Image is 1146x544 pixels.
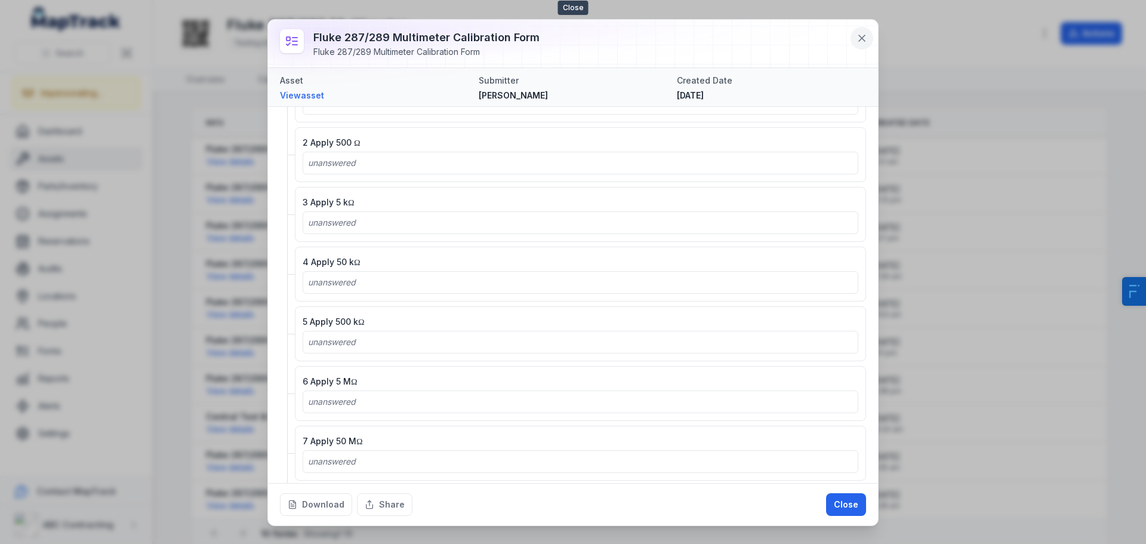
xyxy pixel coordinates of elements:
[313,46,540,58] div: Fluke 287/289 Multimeter Calibration Form
[479,75,519,85] span: Submitter
[308,337,356,347] span: unanswered
[826,493,866,516] button: Close
[308,158,356,168] span: unanswered
[558,1,589,15] span: Close
[677,90,704,100] span: [DATE]
[308,277,356,287] span: unanswered
[308,456,356,466] span: unanswered
[303,257,361,267] span: 4 Apply 50 kΩ
[313,29,540,46] h3: Fluke 287/289 Multimeter Calibration Form
[280,90,469,102] a: Viewasset
[677,75,732,85] span: Created Date
[308,217,356,228] span: unanswered
[303,316,365,327] span: 5 Apply 500 kΩ
[280,493,352,516] button: Download
[303,376,358,386] span: 6 Apply 5 MΩ
[280,75,303,85] span: Asset
[308,397,356,407] span: unanswered
[303,436,363,446] span: 7 Apply 50 MΩ
[357,493,412,516] button: Share
[303,197,355,207] span: 3 Apply 5 kΩ
[677,90,704,100] time: 23/09/2025, 9:21:23 am
[479,90,548,100] span: [PERSON_NAME]
[303,137,361,147] span: 2 Apply 500 Ω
